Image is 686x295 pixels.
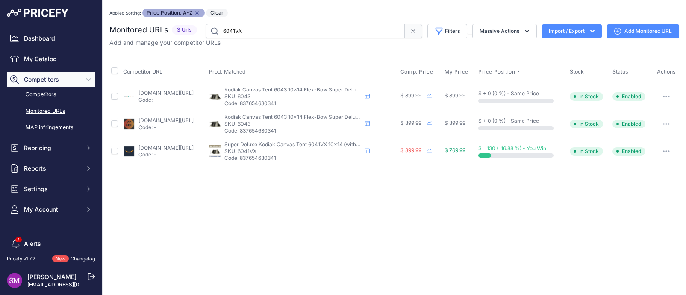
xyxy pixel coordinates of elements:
[612,68,628,75] span: Status
[427,24,467,38] button: Filters
[472,24,537,38] button: Massive Actions
[138,117,194,124] a: [DOMAIN_NAME][URL]
[206,24,405,38] input: Search
[570,147,603,156] span: In Stock
[657,68,676,75] span: Actions
[570,68,584,75] span: Stock
[172,25,197,35] span: 3 Urls
[224,141,383,147] span: Super Deluxe Kodiak Canvas Tent 6041VX 10x14 (with tarp 6043)
[109,38,221,47] p: Add and manage your competitor URLs
[142,9,205,17] span: Price Position: A-Z
[7,104,95,119] a: Monitored URLs
[478,68,515,75] span: Price Position
[400,68,435,75] button: Comp. Price
[7,72,95,87] button: Competitors
[445,120,465,126] span: $ 899.99
[24,75,80,84] span: Competitors
[400,147,421,153] span: $ 899.99
[224,86,474,93] span: Kodiak Canvas Tent 6043 10x14 Flex-Bow Super Deluxe VX With Tarp - [PERSON_NAME] - 10 x 14 feet
[445,92,465,99] span: $ 899.99
[27,273,77,280] a: [PERSON_NAME]
[445,147,465,153] span: $ 769.99
[224,155,361,162] p: Code: 837654630341
[612,147,645,156] span: Enabled
[138,97,194,103] p: Code: -
[7,140,95,156] button: Repricing
[7,31,95,284] nav: Sidebar
[7,31,95,46] a: Dashboard
[7,51,95,67] a: My Catalog
[109,24,168,36] h2: Monitored URLs
[7,87,95,102] a: Competitors
[445,68,468,75] span: My Price
[138,124,194,131] p: Code: -
[24,205,80,214] span: My Account
[7,181,95,197] button: Settings
[138,145,194,151] a: [DOMAIN_NAME][URL]
[542,24,602,38] button: Import / Export
[109,10,141,15] small: Applied Sorting:
[7,236,95,251] a: Alerts
[612,92,645,101] span: Enabled
[478,90,539,97] span: $ + 0 (0 %) - Same Price
[400,120,421,126] span: $ 899.99
[24,185,80,193] span: Settings
[570,92,603,101] span: In Stock
[445,68,470,75] button: My Price
[123,68,162,75] span: Competitor URL
[7,255,35,263] div: Pricefy v1.7.2
[478,118,539,124] span: $ + 0 (0 %) - Same Price
[138,151,194,158] p: Code: -
[24,144,80,152] span: Repricing
[224,93,361,100] p: SKU: 6043
[478,145,546,151] span: $ - 130 (-16.88 %) - You Win
[224,114,474,120] span: Kodiak Canvas Tent 6043 10x14 Flex-Bow Super Deluxe VX With Tarp - [PERSON_NAME] - 10 x 14 feet
[206,9,228,17] button: Clear
[224,148,361,155] p: SKU: 6041VX
[570,120,603,128] span: In Stock
[27,281,117,288] a: [EMAIL_ADDRESS][DOMAIN_NAME]
[400,68,433,75] span: Comp. Price
[224,121,361,127] p: SKU: 6043
[7,161,95,176] button: Reports
[138,90,194,96] a: [DOMAIN_NAME][URL]
[209,68,246,75] span: Prod. Matched
[224,100,361,107] p: Code: 837654630341
[7,9,68,17] img: Pricefy Logo
[224,127,361,134] p: Code: 837654630341
[400,92,421,99] span: $ 899.99
[71,256,95,262] a: Changelog
[7,202,95,217] button: My Account
[7,120,95,135] a: MAP infringements
[612,120,645,128] span: Enabled
[607,24,679,38] a: Add Monitored URL
[478,68,522,75] button: Price Position
[52,255,69,263] span: New
[24,164,80,173] span: Reports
